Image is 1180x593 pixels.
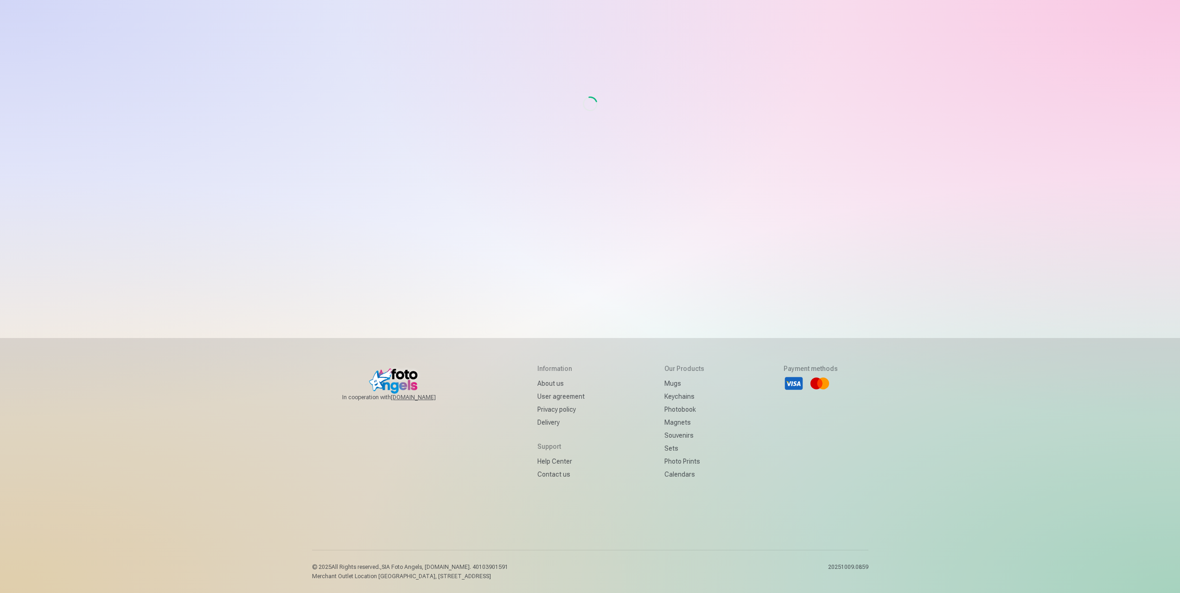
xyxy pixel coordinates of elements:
li: Visa [784,373,804,394]
p: © 2025 All Rights reserved. , [312,563,508,571]
h5: Payment methods [784,364,838,373]
a: Keychains [664,390,704,403]
h5: Support [537,442,585,451]
a: About us [537,377,585,390]
a: User agreement [537,390,585,403]
a: Privacy policy [537,403,585,416]
a: [DOMAIN_NAME] [391,394,458,401]
a: Delivery [537,416,585,429]
a: Sets [664,442,704,455]
a: Mugs [664,377,704,390]
p: Merchant Outlet Location [GEOGRAPHIC_DATA], [STREET_ADDRESS] [312,573,508,580]
a: Magnets [664,416,704,429]
h5: Information [537,364,585,373]
p: 20251009.0859 [828,563,868,580]
a: Help Center [537,455,585,468]
a: Photo prints [664,455,704,468]
a: Souvenirs [664,429,704,442]
a: Photobook [664,403,704,416]
a: Contact us [537,468,585,481]
li: Mastercard [810,373,830,394]
span: SIA Foto Angels, [DOMAIN_NAME]. 40103901591 [382,564,508,570]
h5: Our products [664,364,704,373]
a: Calendars [664,468,704,481]
span: In cooperation with [342,394,458,401]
